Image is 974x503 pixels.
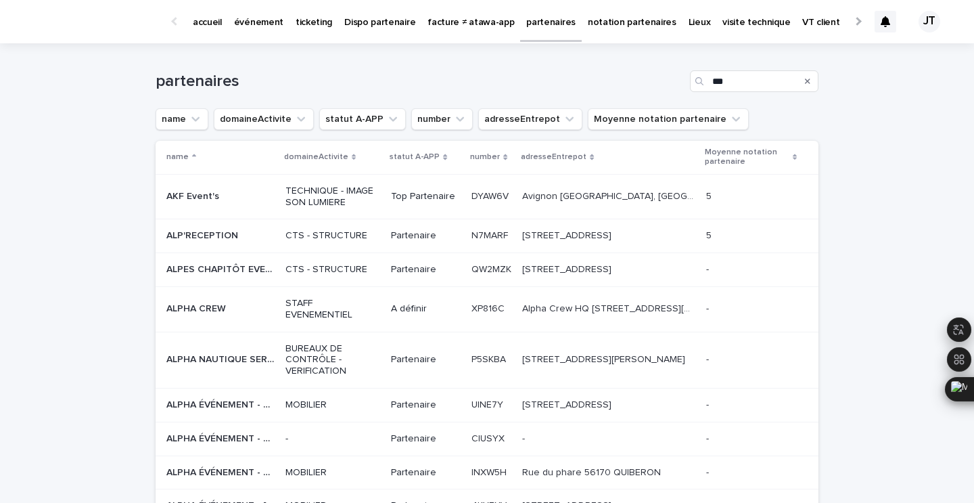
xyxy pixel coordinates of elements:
p: Moyenne notation partenaire [705,145,789,170]
div: JT [919,11,940,32]
p: INXW5H [471,464,509,479]
p: P5SKBA [471,351,509,366]
p: Partenaire [391,433,461,445]
p: ALPES CHAPITÔT EVENTS (Groupe Electrika) [166,261,277,276]
p: BUREAUX DE CONTRÔLE - VERIFICATION [285,343,380,377]
p: Alpha Crew HQ 35 Millmead Estate Mill Mead Rd London N17 9QU [522,301,697,315]
p: ALPHA ÉVÉNEMENT - PLEDRAN (Siège) [166,397,277,411]
p: - [706,301,712,315]
img: Ls34BcGeRexTGTNfXpUC [27,8,158,35]
p: Top Partenaire [391,191,461,202]
tr: ALP'RECEPTIONALP'RECEPTION CTS - STRUCTUREPartenaireN7MARFN7MARF [STREET_ADDRESS][STREET_ADDRESS] 55 [156,219,818,253]
p: ALP'RECEPTION [166,227,241,242]
p: Partenaire [391,354,461,366]
p: Rue du phare 56170 QUIBERON [522,464,664,479]
p: N7MARF [471,227,511,242]
p: A définir [391,303,461,315]
p: DYAW6V [471,188,511,202]
p: Partenaire [391,399,461,411]
tr: ALPES CHAPITÔT EVENTS (Groupe Electrika)ALPES CHAPITÔT EVENTS (Groupe Electrika) CTS - STRUCTUREP... [156,253,818,287]
p: number [470,150,500,165]
p: ALPHA ÉVÉNEMENT - QUIBERON [166,431,277,445]
button: domaineActivite [214,108,314,130]
p: 5 [706,227,714,242]
button: statut A-APP [319,108,406,130]
p: CTS - STRUCTURE [285,264,380,276]
p: - [522,431,528,445]
p: MOBILIER [285,467,380,479]
p: CIUSYX [471,431,507,445]
tr: ALPHA CREWALPHA CREW STAFF EVENEMENTIELA définirXP816CXP816C Alpha Crew HQ [STREET_ADDRESS][PERSO... [156,286,818,332]
p: 5 [706,188,714,202]
p: [STREET_ADDRESS] [522,227,614,242]
p: CTS - STRUCTURE [285,230,380,242]
tr: ALPHA ÉVÉNEMENT - PLEDRAN (Siège)ALPHA ÉVÉNEMENT - PLEDRAN (Siège) MOBILIERPartenaireUINE7YUINE7Y... [156,388,818,422]
p: STAFF EVENEMENTIEL [285,298,380,321]
tr: ALPHA NAUTIQUE SERVICESALPHA NAUTIQUE SERVICES BUREAUX DE CONTRÔLE - VERIFICATIONPartenaireP5SKBA... [156,332,818,388]
p: - [706,261,712,276]
p: Partenaire [391,230,461,242]
p: ALPHA CREW [166,301,229,315]
p: statut A-APP [390,150,440,165]
p: ALPHA NAUTIQUE SERVICES [166,351,277,366]
p: - [706,397,712,411]
p: name [166,150,189,165]
p: 58 Rue Auguste Buisson, 92250 La Garenne Colombes [522,351,688,366]
h1: partenaires [156,72,685,91]
tr: AKF Event'sAKF Event's TECHNIQUE - IMAGE SON LUMIERETop PartenaireDYAW6VDYAW6V Avignon [GEOGRAPHI... [156,174,818,219]
p: ALPHA ÉVÉNEMENT - QUIBERON [166,464,277,479]
p: - [706,464,712,479]
input: Search [690,70,818,92]
p: AKF Event's [166,188,222,202]
button: adresseEntrepot [478,108,582,130]
p: 5 RUE DES COMPAGNONS, PARC D'ACTIVITÉS LES CHÂTELETS, 22960 PLÉDRAN [522,397,614,411]
button: Moyenne notation partenaire [588,108,749,130]
tr: ALPHA ÉVÉNEMENT - QUIBERONALPHA ÉVÉNEMENT - QUIBERON -PartenaireCIUSYXCIUSYX -- -- [156,422,818,456]
p: Partenaire [391,264,461,276]
p: Avignon 84000 Vaucluse, Provence Alpes Côtes d’Azur [522,188,697,202]
p: XP816C [471,301,507,315]
p: TECHNIQUE - IMAGE SON LUMIERE [285,185,380,209]
p: domaineActivite [284,150,348,165]
button: number [411,108,473,130]
p: adresseEntrepot [521,150,586,165]
p: MOBILIER [285,399,380,411]
p: UINE7Y [471,397,506,411]
tr: ALPHA ÉVÉNEMENT - QUIBERONALPHA ÉVÉNEMENT - QUIBERON MOBILIERPartenaireINXW5HINXW5H Rue du phare ... [156,456,818,489]
p: - [285,433,380,445]
p: - [706,351,712,366]
p: QW2MZK [471,261,514,276]
p: 250 Rue des Cistes - ZI les 3 Moulins - 06600 Antibes [522,261,614,276]
p: - [706,431,712,445]
p: Partenaire [391,467,461,479]
button: name [156,108,208,130]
